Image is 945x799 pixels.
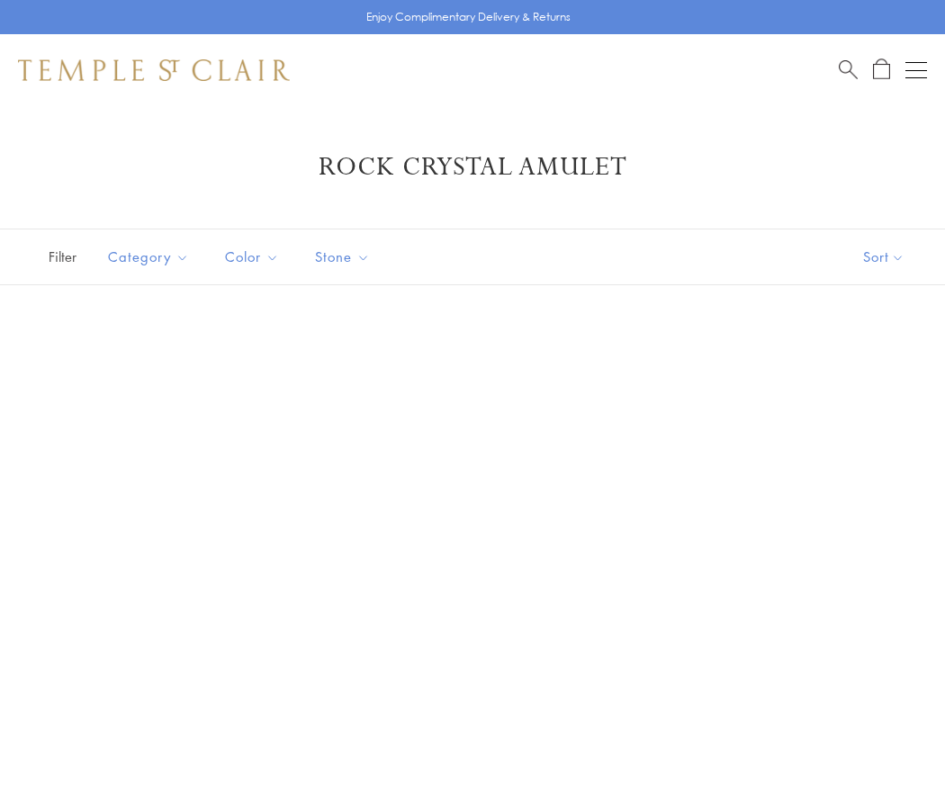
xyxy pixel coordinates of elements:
[306,246,383,268] span: Stone
[94,237,202,277] button: Category
[366,8,571,26] p: Enjoy Complimentary Delivery & Returns
[905,59,927,81] button: Open navigation
[873,58,890,81] a: Open Shopping Bag
[211,237,292,277] button: Color
[301,237,383,277] button: Stone
[18,59,290,81] img: Temple St. Clair
[99,246,202,268] span: Category
[823,229,945,284] button: Show sort by
[216,246,292,268] span: Color
[839,58,858,81] a: Search
[45,151,900,184] h1: Rock Crystal Amulet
